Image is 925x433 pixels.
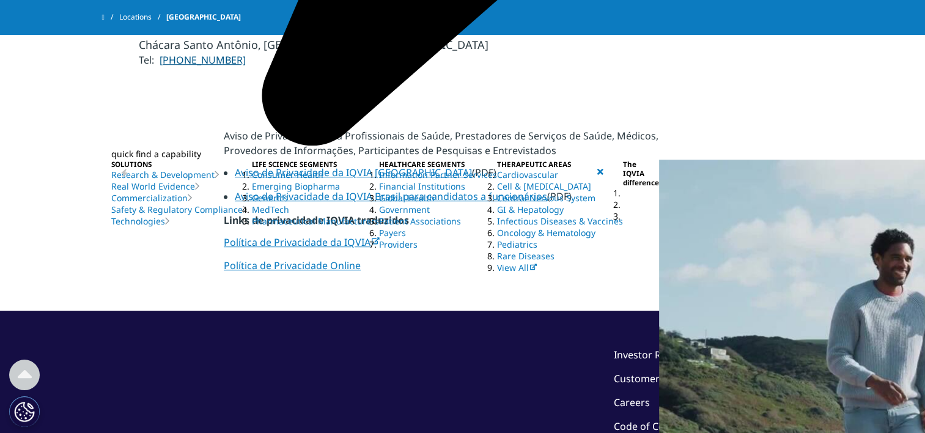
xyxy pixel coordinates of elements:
[252,180,340,192] a: Emerging Biopharma
[111,204,243,215] a: Safety & Regulatory Compliance
[252,215,379,227] a: Pharmaceutical Manufacturers
[111,180,195,192] a: Real World Evidence
[379,169,497,180] a: Information Partner Services
[252,192,288,204] a: Generics
[497,215,623,227] a: Infectious Diseases & Vaccines
[497,192,595,204] a: Central Nervous System
[252,169,323,180] a: Consumer Health
[497,180,591,192] a: Cell & [MEDICAL_DATA]
[379,180,465,192] a: Financial Institutions
[497,250,555,262] a: Rare Diseases
[9,396,40,427] button: Definições de cookies
[111,148,201,160] span: quick find a capability
[379,192,435,204] a: Global Health
[497,160,623,169] h5: THERAPEUTIC AREAS
[111,215,165,227] a: Technologies
[497,227,595,239] a: Oncology & Hematology
[379,160,497,169] h5: HEALTHCARE SEGMENTS
[379,215,461,227] a: Patient Associations
[623,160,659,187] h5: The IQVIA difference
[379,204,430,215] a: Government
[497,169,558,180] a: Cardiovascular
[111,169,215,180] a: Research & Development
[497,262,537,273] a: View All
[111,160,252,169] h5: SOLUTIONS
[497,239,537,250] a: Pediatrics
[379,227,406,239] a: Payers
[497,204,564,215] a: GI & Hepatology
[111,192,188,204] a: Commercialization
[379,239,418,250] a: Providers
[252,160,379,169] h5: LIFE SCIENCE SEGMENTS
[252,204,289,215] a: MedTech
